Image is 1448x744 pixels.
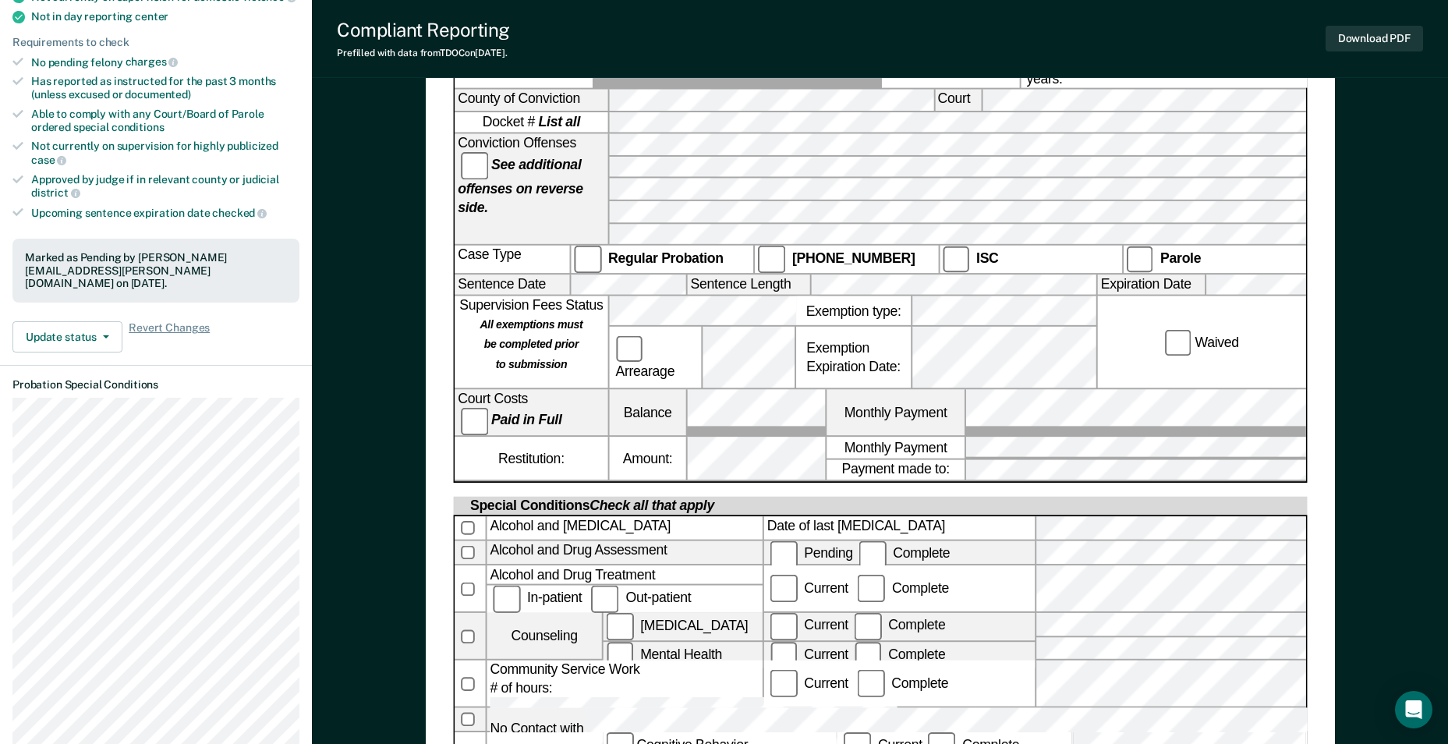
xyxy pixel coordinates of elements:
label: Payment made to: [827,459,965,480]
dt: Probation Special Conditions [12,378,299,391]
input: Current [770,642,797,669]
label: [MEDICAL_DATA] [603,613,762,640]
div: Upcoming sentence expiration date [31,206,299,220]
input: Current [770,613,797,640]
label: Sentence Length [687,275,809,296]
div: Court Costs [455,390,607,435]
input: Out-patient [592,586,619,613]
input: In-patient [493,586,520,613]
div: Prefilled with data from TDOC on [DATE] . [337,48,510,58]
div: Alcohol and [MEDICAL_DATA] [487,517,762,540]
input: [MEDICAL_DATA] [606,613,633,640]
label: Complete [855,546,953,562]
div: Exemption Expiration Date: [796,328,911,389]
input: ISC [942,246,969,273]
div: Complete [854,675,951,691]
label: Current [766,580,851,596]
strong: [PHONE_NUMBER] [792,250,915,266]
label: County of Conviction [455,90,607,111]
strong: See additional offenses on reverse side. [458,158,583,214]
label: Date of last [MEDICAL_DATA] [764,517,1034,540]
label: Monthly Payment [827,437,965,458]
label: Monthly Payment [827,390,965,435]
label: Current [766,618,851,634]
strong: Parole [1160,250,1201,266]
div: Supervision Fees Status [455,296,607,388]
div: Compliant Reporting [337,19,510,41]
label: Amount: [609,437,685,480]
label: Current [766,647,851,662]
div: Alcohol and Drug Assessment [487,541,762,564]
input: Pending [770,541,797,569]
span: Docket # [482,113,579,132]
input: Arrearage [615,335,643,363]
div: Special Conditions [467,497,717,515]
div: Not in day reporting [31,10,299,23]
label: Out-patient [589,590,694,606]
label: Current [766,675,851,691]
input: Parole [1126,246,1153,273]
input: See additional offenses on reverse side. [461,152,488,179]
input: Waived [1164,329,1191,356]
label: Complete [851,618,949,634]
input: Complete [854,613,881,640]
input: Complete [858,576,885,603]
label: Court [934,90,980,111]
label: Expiration Date [1097,275,1204,296]
div: Has reported as instructed for the past 3 months (unless excused or [31,75,299,101]
div: Restitution: [455,437,607,480]
span: conditions [112,121,165,133]
input: Mental Health [606,642,633,669]
div: Case Type [455,246,569,273]
div: Marked as Pending by [PERSON_NAME][EMAIL_ADDRESS][PERSON_NAME][DOMAIN_NAME] on [DATE]. [25,251,287,290]
label: Balance [609,390,685,435]
span: Revert Changes [129,321,210,353]
label: Complete [851,647,949,662]
div: No pending felony [31,55,299,69]
strong: Paid in Full [491,413,561,429]
input: Paid in Full [461,409,488,436]
span: case [31,154,66,166]
div: Community Service Work # of hours: [487,661,762,707]
strong: Regular Probation [608,250,724,266]
span: district [31,186,80,199]
label: Arrearage [612,335,698,381]
input: Complete [859,541,886,569]
div: Not currently on supervision for highly publicized [31,140,299,166]
button: Download PDF [1326,26,1423,51]
button: Update status [12,321,122,353]
strong: List all [538,115,579,130]
div: Approved by judge if in relevant county or judicial [31,173,299,200]
label: Complete [855,580,952,596]
span: checked [212,207,267,219]
div: Able to comply with any Court/Board of Parole ordered special [31,108,299,134]
input: [PHONE_NUMBER] [758,246,785,273]
span: charges [126,55,179,68]
label: Pending [766,546,855,562]
label: In-patient [490,590,589,606]
strong: ISC [976,250,999,266]
label: Waived [1161,329,1241,356]
div: Alcohol and Drug Treatment [487,566,762,585]
div: Conviction Offenses [455,134,607,244]
label: Sentence Date [455,275,569,296]
input: Current [770,576,797,603]
span: documented) [125,88,190,101]
div: Open Intercom Messenger [1395,691,1432,728]
div: Counseling [487,613,601,659]
input: Complete [857,670,884,697]
strong: All exemptions must be completed prior to submission [480,318,582,372]
div: Requirements to check [12,36,299,49]
input: Current [770,670,797,697]
span: center [135,10,168,23]
input: Complete [854,642,881,669]
input: Regular Probation [574,246,601,273]
label: Mental Health [603,642,762,669]
span: Check all that apply [589,498,714,514]
label: Exemption type: [796,296,911,325]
